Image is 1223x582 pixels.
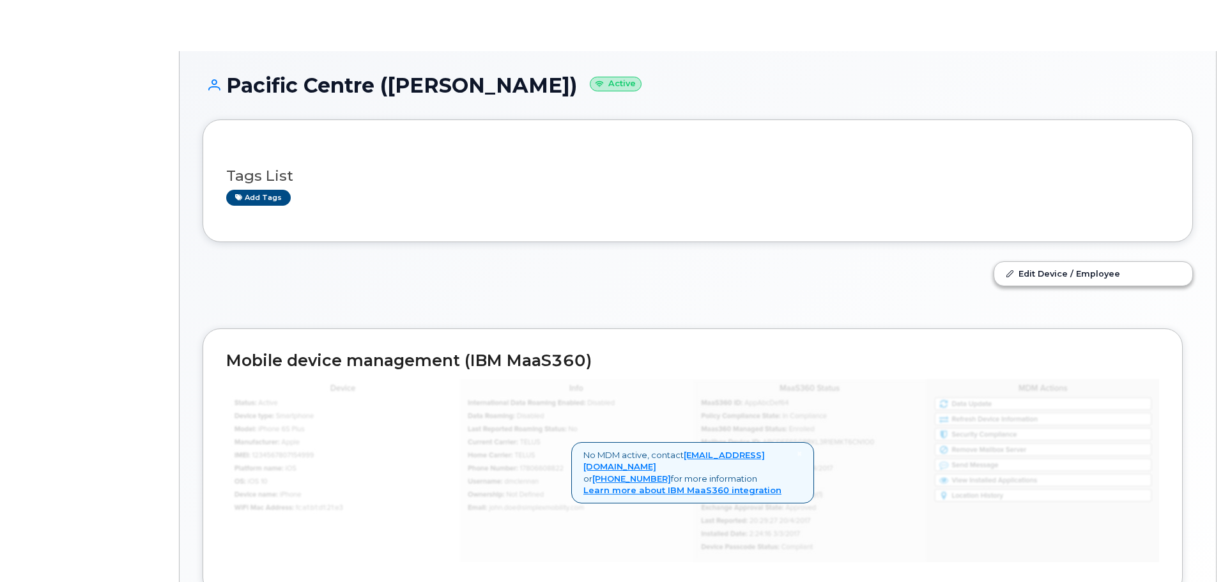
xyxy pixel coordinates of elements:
[226,379,1159,562] img: mdm_maas360_data_lg-147edf4ce5891b6e296acbe60ee4acd306360f73f278574cfef86ac192ea0250.jpg
[226,352,1159,370] h2: Mobile device management (IBM MaaS360)
[797,448,802,459] span: ×
[226,190,291,206] a: Add tags
[590,77,642,91] small: Active
[797,449,802,459] a: Close
[592,473,671,484] a: [PHONE_NUMBER]
[203,74,1193,96] h1: Pacific Centre ([PERSON_NAME])
[994,262,1192,285] a: Edit Device / Employee
[583,485,781,495] a: Learn more about IBM MaaS360 integration
[571,442,814,503] div: No MDM active, contact or for more information
[226,168,1169,184] h3: Tags List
